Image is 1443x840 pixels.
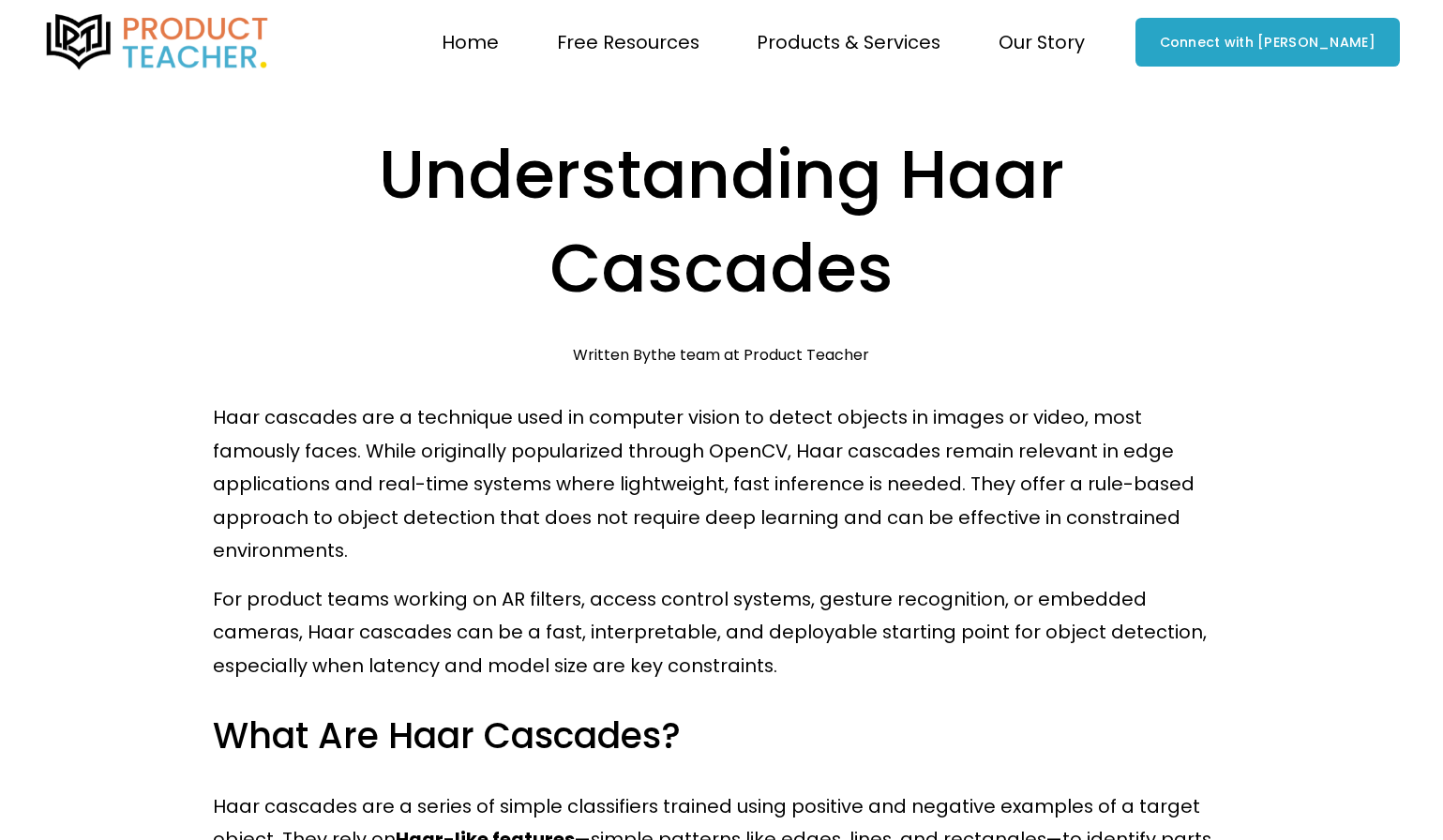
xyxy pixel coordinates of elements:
[213,128,1230,316] h1: Understanding Haar Cascades
[1135,18,1400,67] a: Connect with [PERSON_NAME]
[557,26,699,59] span: Free Resources
[999,24,1085,61] a: folder dropdown
[651,344,869,366] a: the team at Product Teacher
[757,24,940,61] a: folder dropdown
[573,346,869,364] div: Written By
[213,712,1230,760] h3: What Are Haar Cascades?
[757,26,940,59] span: Products & Services
[999,26,1085,59] span: Our Story
[442,24,499,61] a: Home
[43,14,272,70] img: Product Teacher
[213,583,1230,682] p: For product teams working on AR filters, access control systems, gesture recognition, or embedded...
[213,401,1230,567] p: Haar cascades are a technique used in computer vision to detect objects in images or video, most ...
[557,24,699,61] a: folder dropdown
